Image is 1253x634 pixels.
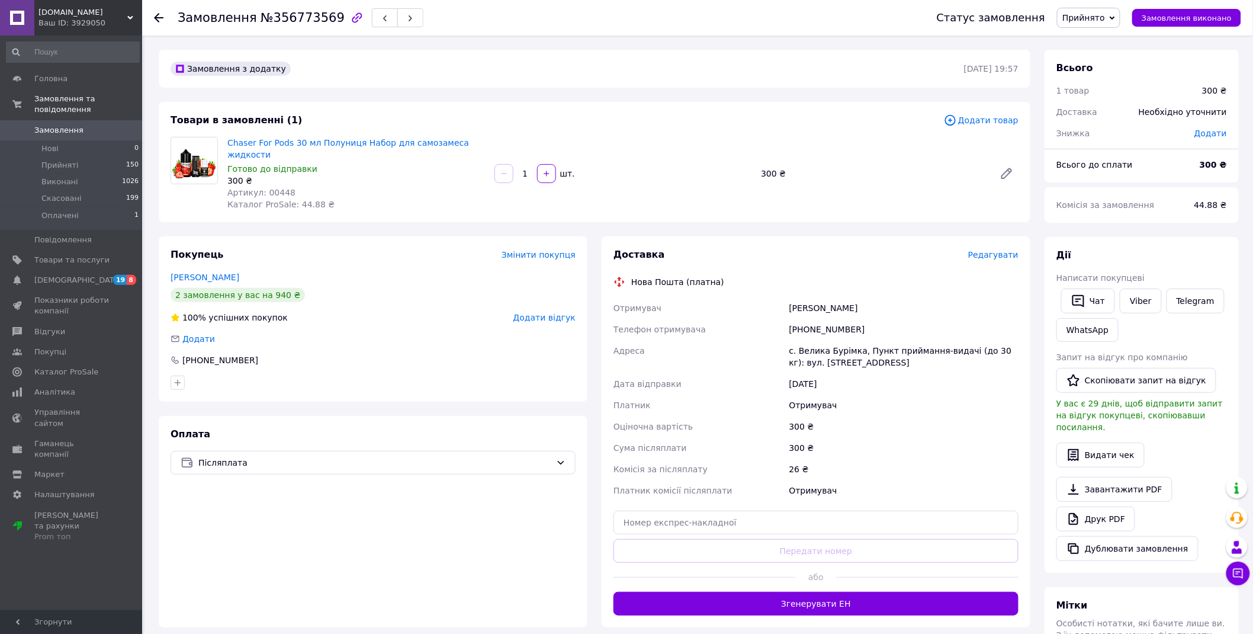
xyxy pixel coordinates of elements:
[613,325,706,334] span: Телефон отримувача
[1202,85,1227,97] div: 300 ₴
[787,373,1021,395] div: [DATE]
[41,143,59,154] span: Нові
[134,143,139,154] span: 0
[1194,200,1227,210] span: 44.88 ₴
[1062,13,1105,23] span: Прийнято
[1056,200,1155,210] span: Комісія за замовлення
[6,41,140,63] input: Пошук
[1056,507,1135,531] a: Друк PDF
[613,511,1019,534] input: Номер експрес-накладної
[34,531,110,542] div: Prom топ
[787,395,1021,416] div: Отримувач
[787,416,1021,437] div: 300 ₴
[227,175,485,187] div: 300 ₴
[41,193,82,204] span: Скасовані
[1132,9,1241,27] button: Замовлення виконано
[1056,318,1119,342] a: WhatsApp
[227,164,317,174] span: Готово до відправки
[1120,289,1161,313] a: Viber
[1056,86,1090,95] span: 1 товар
[1056,160,1133,169] span: Всього до сплати
[181,354,259,366] div: [PHONE_NUMBER]
[41,177,78,187] span: Виконані
[171,62,291,76] div: Замовлення з додатку
[613,303,661,313] span: Отримувач
[613,592,1019,616] button: Згенерувати ЕН
[1056,368,1216,393] button: Скопіювати запит на відгук
[964,64,1019,73] time: [DATE] 19:57
[227,200,335,209] span: Каталог ProSale: 44.88 ₴
[937,12,1046,24] div: Статус замовлення
[787,319,1021,340] div: [PHONE_NUMBER]
[1056,129,1090,138] span: Знижка
[34,438,110,460] span: Гаманець компанії
[1061,289,1115,313] button: Чат
[261,11,345,25] span: №356773569
[1056,399,1223,432] span: У вас є 29 днів, щоб відправити запит на відгук покупцеві, скопіювавши посилання.
[1132,99,1234,125] div: Необхідно уточнити
[1056,249,1071,261] span: Дії
[1056,353,1188,362] span: Запит на відгук про компанію
[171,273,239,282] a: [PERSON_NAME]
[1056,443,1145,468] button: Видати чек
[34,275,122,286] span: [DEMOGRAPHIC_DATA]
[34,510,110,543] span: [PERSON_NAME] та рахунки
[182,313,206,322] span: 100%
[1056,477,1172,502] a: Завантажити PDF
[171,288,305,302] div: 2 замовлення у вас на 940 ₴
[787,297,1021,319] div: [PERSON_NAME]
[122,177,139,187] span: 1026
[41,210,79,221] span: Оплачені
[557,168,576,180] div: шт.
[787,437,1021,459] div: 300 ₴
[34,347,66,357] span: Покупці
[198,456,551,469] span: Післяплата
[34,387,75,398] span: Аналітика
[38,18,142,28] div: Ваш ID: 3929050
[1056,600,1088,611] span: Мітки
[1226,562,1250,585] button: Чат з покупцем
[613,422,693,431] span: Оціночна вартість
[171,249,224,260] span: Покупець
[613,379,682,389] span: Дата відправки
[178,11,257,25] span: Замовлення
[787,459,1021,480] div: 26 ₴
[34,295,110,316] span: Показники роботи компанії
[513,313,576,322] span: Додати відгук
[1056,62,1093,73] span: Всього
[34,94,142,115] span: Замовлення та повідомлення
[502,250,576,260] span: Змінити покупця
[34,407,110,428] span: Управління сайтом
[613,443,687,453] span: Сума післяплати
[1056,273,1145,283] span: Написати покупцеві
[127,275,136,285] span: 8
[944,114,1019,127] span: Додати товар
[154,12,163,24] div: Повернутися назад
[227,188,295,197] span: Артикул: 00448
[171,428,210,440] span: Оплата
[34,125,83,136] span: Замовлення
[171,114,303,126] span: Товари в замовленні (1)
[34,326,65,337] span: Відгуки
[995,162,1019,185] a: Редагувати
[171,137,217,184] img: Сhaser For Pods 30 мл Полуниця Набор для самозамеса жидкости
[968,250,1019,260] span: Редагувати
[126,193,139,204] span: 199
[628,276,727,288] div: Нова Пошта (платна)
[796,571,836,583] span: або
[613,401,651,410] span: Платник
[613,346,645,356] span: Адреса
[134,210,139,221] span: 1
[126,160,139,171] span: 150
[756,165,990,182] div: 300 ₴
[1056,107,1097,117] span: Доставка
[1194,129,1227,138] span: Додати
[34,469,65,480] span: Маркет
[613,465,708,474] span: Комісія за післяплату
[1167,289,1225,313] a: Telegram
[34,489,95,500] span: Налаштування
[113,275,127,285] span: 19
[34,235,92,245] span: Повідомлення
[34,367,98,377] span: Каталог ProSale
[1056,536,1199,561] button: Дублювати замовлення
